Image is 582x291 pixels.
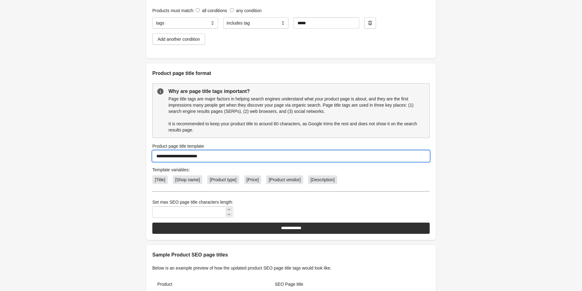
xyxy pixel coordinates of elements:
[175,177,200,182] span: [Shop name]
[205,173,241,186] button: [Product type]
[168,121,425,133] p: It is recommended to keep your product title to around 60 characters, as Google trims the rest an...
[311,177,335,182] span: [Description]
[150,173,170,186] button: [Title]
[152,143,204,149] label: Product page title template
[236,8,262,13] label: any condition
[152,265,430,271] p: Below is an example preview of how the updated product SEO page title tags would look like.
[168,88,425,95] p: Why are page title tags important?
[242,173,264,186] button: [Price]
[155,177,165,182] span: [Title]
[152,70,430,77] h2: Product page title format
[152,7,430,14] div: Products must match:
[210,177,236,182] span: [Product type]
[158,37,200,42] div: Add another condition
[247,177,259,182] span: [Price]
[152,251,430,259] h2: Sample Product SEO page titles
[202,8,227,13] label: all conditions
[152,34,205,45] button: Add another condition
[306,173,340,186] button: [Description]
[152,199,233,205] label: Set max SEO page title characters length:
[152,83,430,234] form: Template variables:
[168,96,425,114] p: Page title tags are major factors in helping search engines understand what your product page is ...
[264,173,306,186] button: [Product vendor]
[269,177,301,182] span: [Product vendor]
[170,173,205,186] button: [Shop name]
